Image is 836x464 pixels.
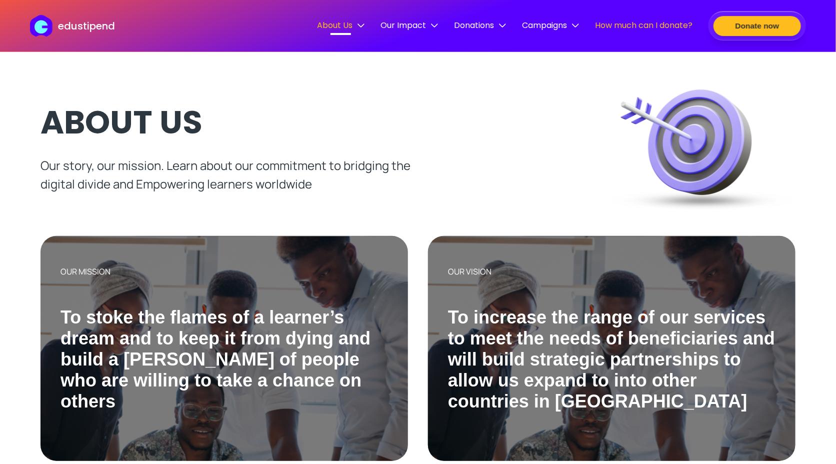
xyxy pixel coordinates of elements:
[572,22,579,29] img: down
[708,11,806,40] a: Donate now
[40,98,422,146] h1: ABOUT US
[522,19,579,31] span: Campaigns
[30,15,114,36] a: edustipend logoedustipend
[357,22,364,29] img: down
[60,307,388,412] h4: To stoke the flames of a learner’s dream and to keep it from dying and build a [PERSON_NAME] of p...
[595,19,692,33] a: How much can I donate?
[448,266,775,277] p: OUR VISION
[454,19,506,31] span: Donations
[595,19,692,31] span: How much can I donate?
[380,19,438,31] span: Our Impact
[317,19,364,31] span: About Us
[431,22,438,29] img: down
[713,16,801,36] button: Donate now
[30,15,57,36] img: edustipend logo
[40,156,422,193] p: Our story, our mission. Learn about our commitment to bridging the digital divide and Empowering ...
[448,307,775,412] h4: To increase the range of our services to meet the needs of beneficiaries and will build strategic...
[499,22,506,29] img: down
[58,18,115,33] p: edustipend
[584,75,795,216] img: about-us
[60,266,388,277] p: OUR MISSION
